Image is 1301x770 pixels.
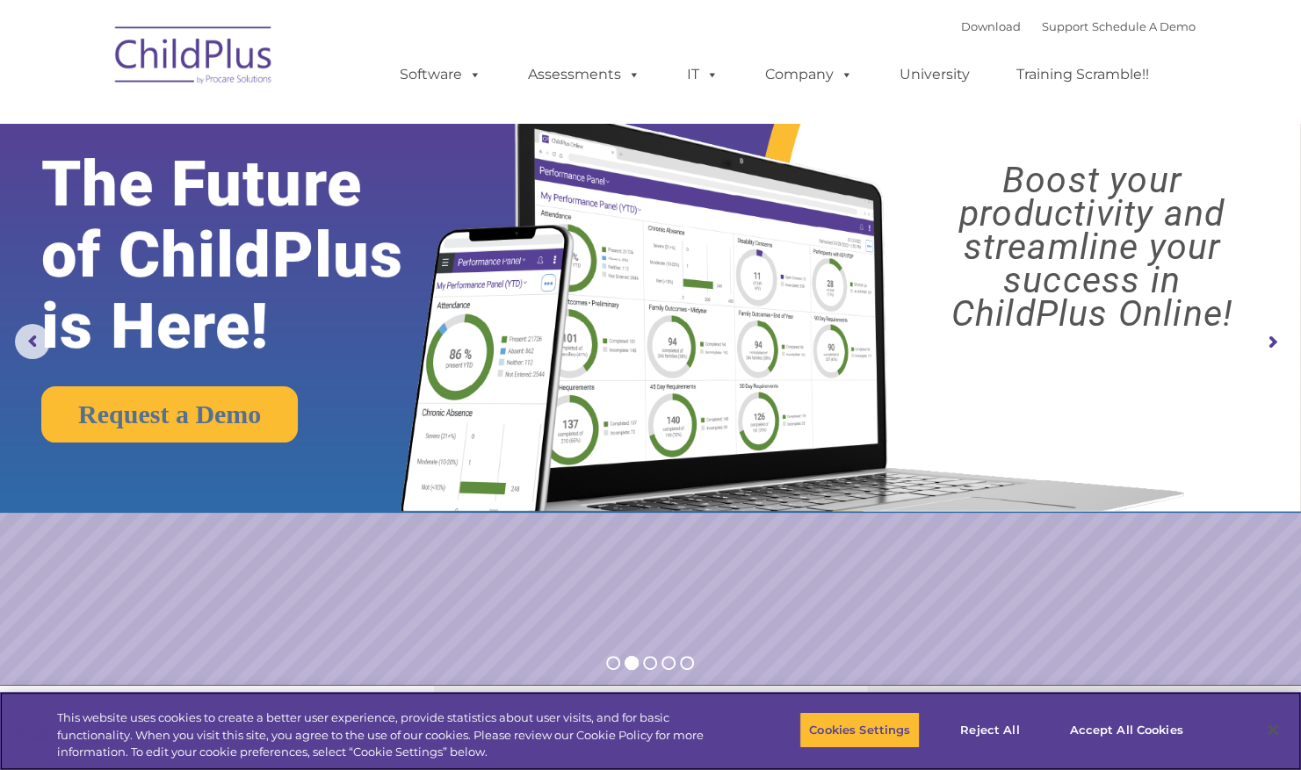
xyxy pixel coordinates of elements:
button: Close [1254,710,1292,749]
div: This website uses cookies to create a better user experience, provide statistics about user visit... [57,709,716,761]
button: Cookies Settings [799,711,920,748]
a: University [882,57,987,92]
rs-layer: Boost your productivity and streamline your success in ChildPlus Online! [899,163,1285,330]
span: Phone number [244,188,319,201]
a: Schedule A Demo [1092,19,1196,33]
img: ChildPlus by Procare Solutions [106,14,282,102]
a: Company [748,57,871,92]
a: Assessments [510,57,658,92]
a: Support [1042,19,1088,33]
a: Download [961,19,1021,33]
a: IT [669,57,736,92]
font: | [961,19,1196,33]
a: Software [382,57,499,92]
a: Training Scramble!! [999,57,1167,92]
button: Accept All Cookies [1059,711,1192,748]
a: Request a Demo [41,386,298,443]
span: Last name [244,116,298,129]
button: Reject All [935,711,1044,748]
rs-layer: The Future of ChildPlus is Here! [41,148,457,362]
